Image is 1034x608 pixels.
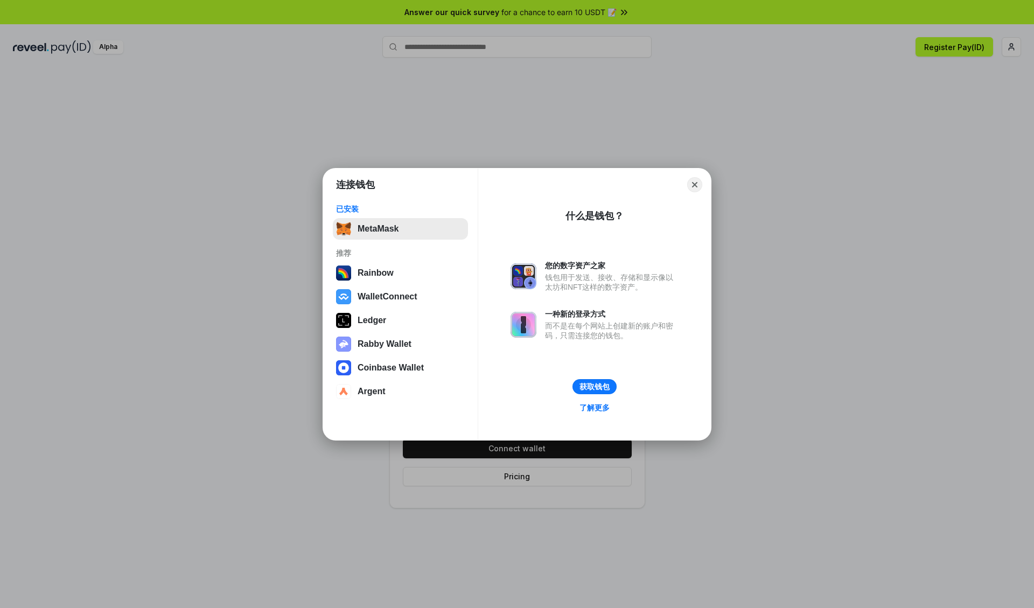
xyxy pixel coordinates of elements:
[545,261,679,270] div: 您的数字资产之家
[579,382,610,392] div: 获取钱包
[333,218,468,240] button: MetaMask
[336,265,351,281] img: svg+xml,%3Csvg%20width%3D%22120%22%20height%3D%22120%22%20viewBox%3D%220%200%20120%20120%22%20fil...
[358,268,394,278] div: Rainbow
[358,387,386,396] div: Argent
[511,312,536,338] img: svg+xml,%3Csvg%20xmlns%3D%22http%3A%2F%2Fwww.w3.org%2F2000%2Fsvg%22%20fill%3D%22none%22%20viewBox...
[687,177,702,192] button: Close
[573,401,616,415] a: 了解更多
[336,248,465,258] div: 推荐
[511,263,536,289] img: svg+xml,%3Csvg%20xmlns%3D%22http%3A%2F%2Fwww.w3.org%2F2000%2Fsvg%22%20fill%3D%22none%22%20viewBox...
[333,262,468,284] button: Rainbow
[545,309,679,319] div: 一种新的登录方式
[358,339,411,349] div: Rabby Wallet
[358,292,417,302] div: WalletConnect
[333,333,468,355] button: Rabby Wallet
[336,313,351,328] img: svg+xml,%3Csvg%20xmlns%3D%22http%3A%2F%2Fwww.w3.org%2F2000%2Fsvg%22%20width%3D%2228%22%20height%3...
[565,209,624,222] div: 什么是钱包？
[333,286,468,308] button: WalletConnect
[358,316,386,325] div: Ledger
[336,221,351,236] img: svg+xml,%3Csvg%20fill%3D%22none%22%20height%3D%2233%22%20viewBox%3D%220%200%2035%2033%22%20width%...
[545,321,679,340] div: 而不是在每个网站上创建新的账户和密码，只需连接您的钱包。
[545,272,679,292] div: 钱包用于发送、接收、存储和显示像以太坊和NFT这样的数字资产。
[336,384,351,399] img: svg+xml,%3Csvg%20width%3D%2228%22%20height%3D%2228%22%20viewBox%3D%220%200%2028%2028%22%20fill%3D...
[358,224,399,234] div: MetaMask
[579,403,610,413] div: 了解更多
[336,289,351,304] img: svg+xml,%3Csvg%20width%3D%2228%22%20height%3D%2228%22%20viewBox%3D%220%200%2028%2028%22%20fill%3D...
[358,363,424,373] div: Coinbase Wallet
[572,379,617,394] button: 获取钱包
[336,360,351,375] img: svg+xml,%3Csvg%20width%3D%2228%22%20height%3D%2228%22%20viewBox%3D%220%200%2028%2028%22%20fill%3D...
[333,357,468,379] button: Coinbase Wallet
[333,310,468,331] button: Ledger
[336,178,375,191] h1: 连接钱包
[336,204,465,214] div: 已安装
[333,381,468,402] button: Argent
[336,337,351,352] img: svg+xml,%3Csvg%20xmlns%3D%22http%3A%2F%2Fwww.w3.org%2F2000%2Fsvg%22%20fill%3D%22none%22%20viewBox...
